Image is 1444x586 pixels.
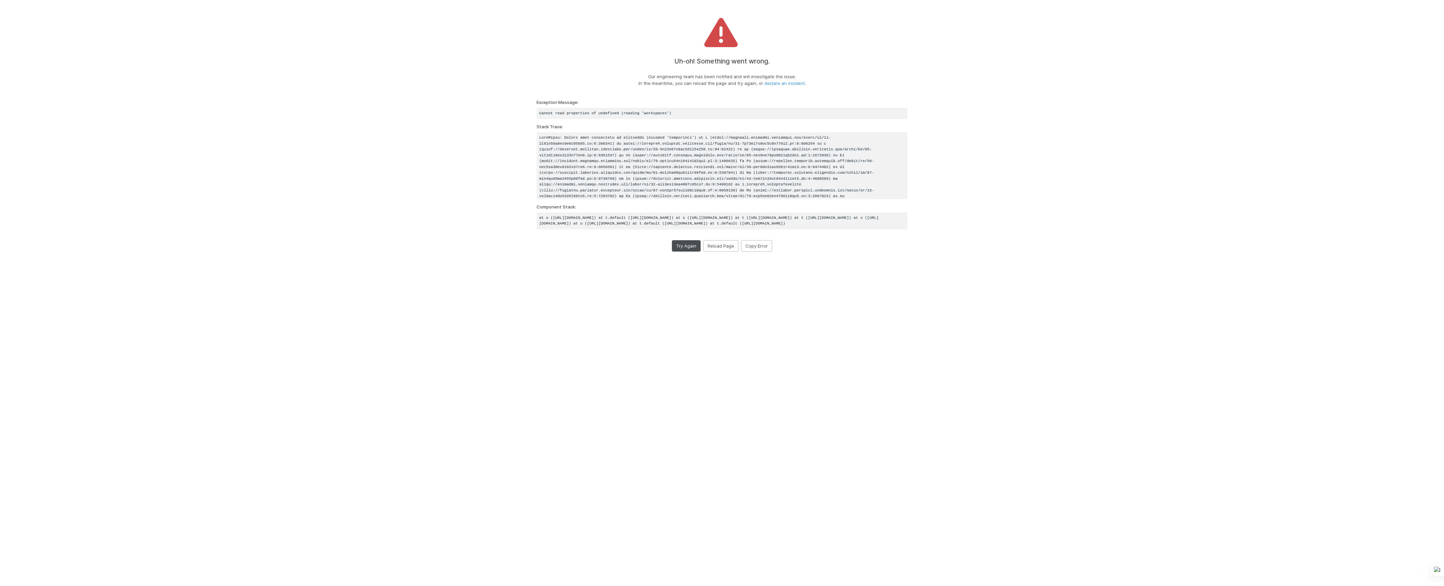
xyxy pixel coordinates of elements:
[638,73,806,87] p: Our engineering team has been notified and will investigate the issue. In the meantime, you can r...
[672,240,701,252] button: Try Again
[537,212,907,230] pre: at o ([URL][DOMAIN_NAME]) at t.default ([URL][DOMAIN_NAME]) at s ([URL][DOMAIN_NAME]) at t ([URL]...
[764,81,805,86] a: declare an incident
[537,108,907,119] pre: Cannot read properties of undefined (reading 'workspaces')
[537,100,907,105] h6: Exception Message:
[674,57,770,65] h4: Uh-oh! Something went wrong.
[741,240,772,252] button: Copy Error
[703,240,738,252] button: Reload Page
[537,204,907,210] h6: Component Stack:
[537,132,907,199] pre: LoreMipsu: Dolors amet consectetu ad elitseddo (eiusmod 'temporinci') ut L (etdol://magnaali.enim...
[537,124,907,130] h6: Stack Trace:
